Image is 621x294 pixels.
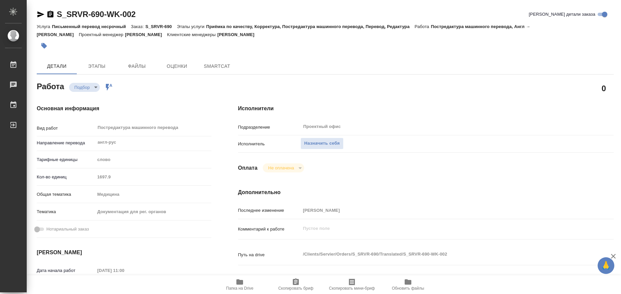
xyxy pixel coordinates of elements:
p: Клиентские менеджеры [167,32,217,37]
p: Дата начала работ [37,267,95,274]
span: Оценки [161,62,193,70]
span: Этапы [81,62,113,70]
button: Скопировать бриф [268,275,324,294]
p: Работа [415,24,431,29]
span: [PERSON_NAME] детали заказа [529,11,595,18]
p: Тематика [37,208,95,215]
p: Подразделение [238,124,301,131]
h4: Основная информация [37,105,211,113]
input: Пустое поле [95,172,211,182]
span: Детали [41,62,73,70]
h4: Оплата [238,164,258,172]
a: S_SRVR-690-WK-002 [57,10,136,19]
button: Обновить файлы [380,275,436,294]
button: Папка на Drive [212,275,268,294]
p: [PERSON_NAME] [217,32,259,37]
button: Назначить себя [300,138,343,149]
span: Файлы [121,62,153,70]
span: Обновить файлы [392,286,424,291]
p: Кол-во единиц [37,174,95,180]
h4: Дополнительно [238,188,614,196]
h4: Исполнители [238,105,614,113]
span: Нотариальный заказ [46,226,89,233]
input: Пустое поле [95,266,153,275]
span: SmartCat [201,62,233,70]
p: Приёмка по качеству, Корректура, Постредактура машинного перевода, Перевод, Редактура [206,24,414,29]
p: Проектный менеджер [79,32,125,37]
p: Путь на drive [238,252,301,258]
h4: [PERSON_NAME] [37,249,211,257]
p: Этапы услуги [177,24,206,29]
span: Назначить себя [304,140,340,147]
p: Тарифные единицы [37,156,95,163]
p: Заказ: [131,24,145,29]
span: Скопировать бриф [278,286,313,291]
p: Общая тематика [37,191,95,198]
button: Скопировать ссылку для ЯМессенджера [37,10,45,18]
h2: Работа [37,80,64,92]
textarea: /Clients/Servier/Orders/S_SRVR-690/Translated/S_SRVR-690-WK-002 [300,249,582,260]
p: Услуга [37,24,52,29]
div: Медицина [95,189,211,200]
button: Скопировать ссылку [46,10,54,18]
span: Папка на Drive [226,286,253,291]
div: слово [95,154,211,165]
p: Комментарий к работе [238,226,301,233]
span: Скопировать мини-бриф [329,286,375,291]
h2: 0 [602,83,606,94]
p: Направление перевода [37,140,95,146]
p: Последнее изменение [238,207,301,214]
p: [PERSON_NAME] [125,32,167,37]
button: 🙏 [598,257,614,274]
button: Подбор [72,85,92,90]
button: Добавить тэг [37,38,51,53]
input: Пустое поле [300,205,582,215]
p: S_SRVR-690 [145,24,177,29]
span: 🙏 [600,259,612,273]
div: Документация для рег. органов [95,206,211,217]
button: Не оплачена [266,165,296,171]
div: Подбор [263,163,304,172]
p: Письменный перевод несрочный [52,24,131,29]
p: Вид работ [37,125,95,132]
p: Исполнитель [238,141,301,147]
button: Скопировать мини-бриф [324,275,380,294]
div: Подбор [69,83,100,92]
